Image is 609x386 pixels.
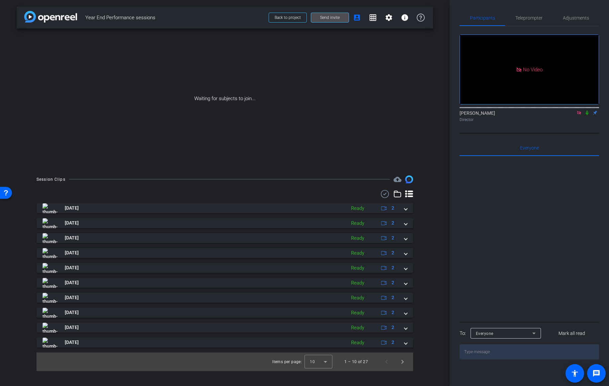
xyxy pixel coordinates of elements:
[385,14,393,22] mat-icon: settings
[379,354,394,370] button: Previous page
[592,369,600,377] mat-icon: message
[476,331,493,336] span: Everyone
[37,203,413,213] mat-expansion-panel-header: thumb-nail[DATE]Ready2
[65,264,79,271] span: [DATE]
[344,358,368,365] div: 1 – 10 of 27
[37,278,413,288] mat-expansion-panel-header: thumb-nail[DATE]Ready2
[43,218,57,228] img: thumb-nail
[563,16,589,20] span: Adjustments
[470,16,495,20] span: Participants
[348,249,368,257] div: Ready
[394,354,410,370] button: Next page
[393,175,401,183] span: Destinations for your clips
[65,220,79,226] span: [DATE]
[85,11,265,24] span: Year End Performance sessions
[401,14,409,22] mat-icon: info
[348,309,368,317] div: Ready
[545,327,599,339] button: Mark all read
[391,309,394,316] span: 2
[391,249,394,256] span: 2
[272,358,302,365] div: Items per page:
[348,294,368,302] div: Ready
[391,234,394,241] span: 2
[348,205,368,212] div: Ready
[65,309,79,316] span: [DATE]
[269,13,307,23] button: Back to project
[37,293,413,303] mat-expansion-panel-header: thumb-nail[DATE]Ready2
[369,14,377,22] mat-icon: grid_on
[43,338,57,348] img: thumb-nail
[391,294,394,301] span: 2
[37,263,413,273] mat-expansion-panel-header: thumb-nail[DATE]Ready2
[391,339,394,346] span: 2
[353,14,361,22] mat-icon: account_box
[65,339,79,346] span: [DATE]
[37,323,413,333] mat-expansion-panel-header: thumb-nail[DATE]Ready2
[391,264,394,271] span: 2
[520,146,539,150] span: Everyone
[37,248,413,258] mat-expansion-panel-header: thumb-nail[DATE]Ready2
[391,324,394,331] span: 2
[391,279,394,286] span: 2
[348,264,368,272] div: Ready
[43,323,57,333] img: thumb-nail
[43,263,57,273] img: thumb-nail
[320,15,340,20] span: Send invite
[275,15,301,20] span: Back to project
[405,175,413,183] img: Session clips
[37,308,413,318] mat-expansion-panel-header: thumb-nail[DATE]Ready2
[37,338,413,348] mat-expansion-panel-header: thumb-nail[DATE]Ready2
[37,176,65,183] div: Session Clips
[37,233,413,243] mat-expansion-panel-header: thumb-nail[DATE]Ready2
[391,205,394,212] span: 2
[460,330,466,337] div: To:
[393,175,401,183] mat-icon: cloud_upload
[311,13,349,23] button: Send invite
[65,249,79,256] span: [DATE]
[43,248,57,258] img: thumb-nail
[348,279,368,287] div: Ready
[43,308,57,318] img: thumb-nail
[24,11,77,23] img: app-logo
[65,324,79,331] span: [DATE]
[515,16,543,20] span: Teleprompter
[65,279,79,286] span: [DATE]
[348,220,368,227] div: Ready
[43,278,57,288] img: thumb-nail
[348,234,368,242] div: Ready
[65,294,79,301] span: [DATE]
[559,330,585,337] span: Mark all read
[43,203,57,213] img: thumb-nail
[17,29,433,169] div: Waiting for subjects to join...
[571,369,579,377] mat-icon: accessibility
[43,293,57,303] img: thumb-nail
[37,218,413,228] mat-expansion-panel-header: thumb-nail[DATE]Ready2
[43,233,57,243] img: thumb-nail
[391,220,394,226] span: 2
[460,110,599,123] div: [PERSON_NAME]
[348,339,368,347] div: Ready
[348,324,368,332] div: Ready
[65,234,79,241] span: [DATE]
[65,205,79,212] span: [DATE]
[460,117,599,123] div: Director
[523,66,543,72] span: No Video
